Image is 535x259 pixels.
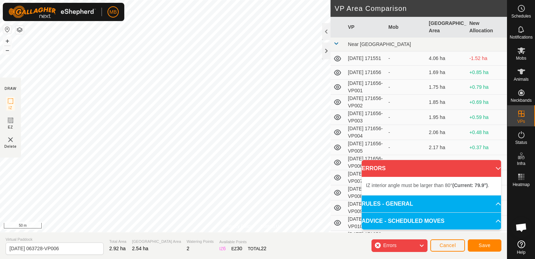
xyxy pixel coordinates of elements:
span: 6 [223,246,226,251]
button: – [3,46,12,54]
span: VPs [517,119,525,124]
td: +0.85 ha [466,66,507,80]
a: Help [507,238,535,257]
span: EZ [8,125,13,130]
td: [DATE] 171656-VP006 [345,155,386,170]
div: DRAW [5,86,16,91]
span: 2.54 ha [132,246,148,251]
span: 22 [261,246,266,251]
td: [DATE] 171656-VP009 [345,200,386,215]
span: [GEOGRAPHIC_DATA] Area [132,239,181,245]
p-accordion-header: RULES - GENERAL [362,195,501,212]
td: [DATE] 171656-VP011 [345,231,386,246]
th: [GEOGRAPHIC_DATA] Area [426,17,467,38]
div: - [388,99,423,106]
span: Help [517,250,526,254]
td: 2.06 ha [426,125,467,140]
p-accordion-content: ERRORS [362,177,501,195]
div: TOTAL [248,245,266,252]
td: [DATE] 171656-VP001 [345,80,386,95]
button: + [3,37,12,45]
div: - [388,69,423,76]
button: Reset Map [3,25,12,34]
button: Map Layers [15,26,24,34]
img: VP [6,135,15,144]
button: Save [468,239,501,252]
td: -1.52 ha [466,52,507,66]
td: [DATE] 171656-VP005 [345,140,386,155]
td: [DATE] 171656-VP004 [345,125,386,140]
span: Errors [383,243,396,248]
span: 2 [187,246,189,251]
td: +0.48 ha [466,125,507,140]
a: Open chat [511,217,532,238]
th: Mob [385,17,426,38]
td: 2.17 ha [426,140,467,155]
td: +0.69 ha [466,95,507,110]
div: EZ [231,245,242,252]
span: 2.92 ha [109,246,126,251]
td: +0.59 ha [466,110,507,125]
td: [DATE] 171656-VP003 [345,110,386,125]
span: Available Points [219,239,266,245]
span: Watering Points [187,239,214,245]
span: IZ [9,105,13,111]
span: Cancel [439,243,456,248]
div: - [388,55,423,62]
td: 4.06 ha [426,52,467,66]
td: 1.69 ha [426,66,467,80]
b: (Current: 79.9°) [452,182,488,188]
span: Virtual Paddock [6,237,104,243]
td: 1.75 ha [426,80,467,95]
span: RULES - GENERAL [362,200,413,208]
td: 2.28 ha [426,155,467,170]
span: Save [479,243,491,248]
img: Gallagher Logo [8,6,96,18]
span: Delete [5,144,17,149]
td: [DATE] 171656-VP007 [345,170,386,185]
button: Cancel [430,239,465,252]
div: - [388,84,423,91]
p-accordion-header: ADVICE - SCHEDULED MOVES [362,213,501,230]
td: +0.37 ha [466,140,507,155]
span: Near [GEOGRAPHIC_DATA] [348,41,411,47]
span: Status [515,140,527,145]
span: Total Area [109,239,126,245]
td: [DATE] 171551 [345,52,386,66]
td: 2.9 ha [426,231,467,246]
td: [DATE] 171656 [345,66,386,80]
td: [DATE] 171656-VP010 [345,215,386,231]
td: +0.26 ha [466,155,507,170]
td: 1.85 ha [426,95,467,110]
th: VP [345,17,386,38]
div: - [388,129,423,136]
td: 1.95 ha [426,110,467,125]
div: - [388,114,423,121]
span: Animals [514,77,529,81]
span: Heatmap [513,182,530,187]
span: 30 [237,246,242,251]
a: Privacy Policy [226,223,252,230]
td: -0.36 ha [466,231,507,246]
span: MB [110,8,117,16]
div: IZ [219,245,225,252]
span: Notifications [510,35,533,39]
p-accordion-header: ERRORS [362,160,501,177]
td: [DATE] 171656-VP008 [345,185,386,200]
span: Neckbands [510,98,531,102]
td: [DATE] 171656-VP002 [345,95,386,110]
span: Infra [517,161,525,166]
div: - [388,159,423,166]
div: - [388,144,423,151]
h2: VP Area Comparison [335,4,507,13]
span: IZ interior angle must be larger than 80° . [366,182,489,188]
th: New Allocation [466,17,507,38]
span: ADVICE - SCHEDULED MOVES [362,217,444,225]
a: Contact Us [260,223,281,230]
td: +0.79 ha [466,80,507,95]
span: Schedules [511,14,531,18]
span: Mobs [516,56,526,60]
span: ERRORS [362,164,385,173]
